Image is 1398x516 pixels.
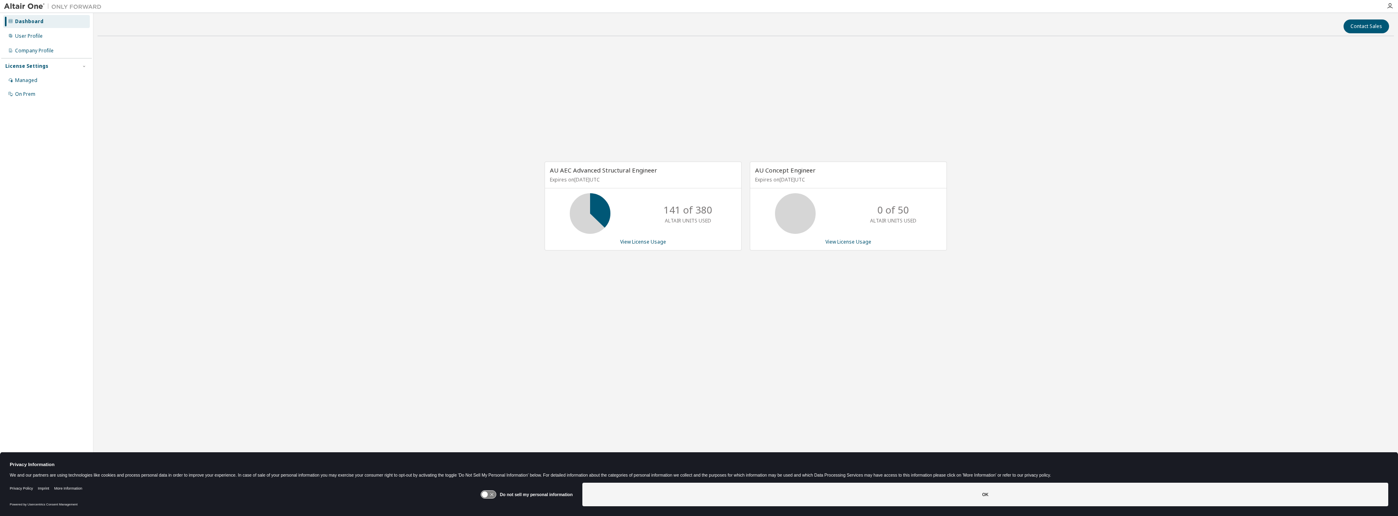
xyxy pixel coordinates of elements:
p: Expires on [DATE] UTC [755,176,940,183]
button: Contact Sales [1344,19,1389,33]
div: Dashboard [15,18,43,25]
a: View License Usage [825,238,871,245]
p: 141 of 380 [664,203,712,217]
a: View License Usage [620,238,666,245]
div: License Settings [5,63,48,69]
p: ALTAIR UNITS USED [870,217,916,224]
img: Altair One [4,2,106,11]
p: 0 of 50 [877,203,909,217]
span: AU AEC Advanced Structural Engineer [550,166,657,174]
div: On Prem [15,91,35,97]
div: User Profile [15,33,43,39]
p: ALTAIR UNITS USED [665,217,711,224]
div: Company Profile [15,47,54,54]
div: Managed [15,77,37,84]
p: Expires on [DATE] UTC [550,176,734,183]
span: AU Concept Engineer [755,166,816,174]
